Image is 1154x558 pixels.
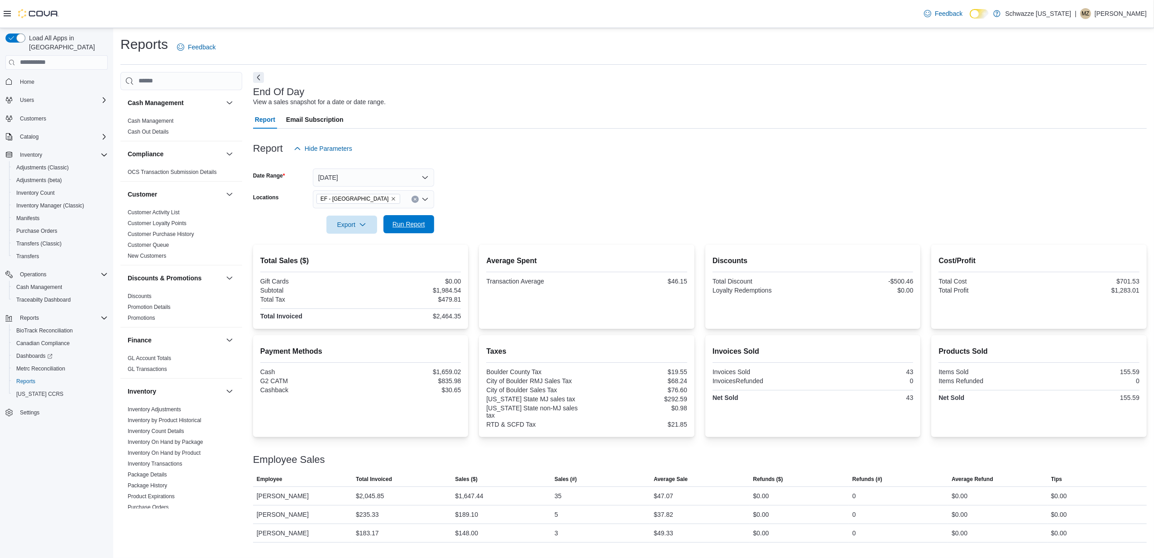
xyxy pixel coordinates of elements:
[224,97,235,108] button: Cash Management
[128,336,222,345] button: Finance
[1075,8,1077,19] p: |
[13,351,108,361] span: Dashboards
[589,386,687,394] div: $76.60
[260,287,359,294] div: Subtotal
[589,278,687,285] div: $46.15
[313,168,434,187] button: [DATE]
[939,368,1037,375] div: Items Sold
[13,226,61,236] a: Purchase Orders
[16,352,53,360] span: Dashboards
[2,94,111,106] button: Users
[13,213,43,224] a: Manifests
[713,346,914,357] h2: Invoices Sold
[128,274,222,283] button: Discounts & Promotions
[16,269,50,280] button: Operations
[9,187,111,199] button: Inventory Count
[713,368,811,375] div: Invoices Sold
[128,128,169,135] span: Cash Out Details
[128,450,201,456] a: Inventory On Hand by Product
[363,386,461,394] div: $30.65
[16,390,63,398] span: [US_STATE] CCRS
[16,131,42,142] button: Catalog
[13,389,108,399] span: Washington CCRS
[128,482,167,489] span: Package History
[260,368,359,375] div: Cash
[363,313,461,320] div: $2,464.35
[128,190,157,199] h3: Customer
[128,220,187,226] a: Customer Loyalty Points
[9,350,111,362] a: Dashboards
[363,278,461,285] div: $0.00
[9,375,111,388] button: Reports
[9,324,111,337] button: BioTrack Reconciliation
[589,377,687,385] div: $68.24
[20,409,39,416] span: Settings
[939,287,1037,294] div: Total Profit
[9,337,111,350] button: Canadian Compliance
[13,338,73,349] a: Canadian Compliance
[1041,278,1140,285] div: $701.53
[128,460,182,467] span: Inventory Transactions
[16,327,73,334] span: BioTrack Reconciliation
[1051,491,1067,501] div: $0.00
[16,240,62,247] span: Transfers (Classic)
[356,476,392,483] span: Total Invoiced
[128,129,169,135] a: Cash Out Details
[13,213,108,224] span: Manifests
[253,524,352,542] div: [PERSON_NAME]
[2,112,111,125] button: Customers
[589,368,687,375] div: $19.55
[326,216,377,234] button: Export
[13,200,108,211] span: Inventory Manager (Classic)
[713,287,811,294] div: Loyalty Redemptions
[128,169,217,175] a: OCS Transaction Submission Details
[815,394,914,401] div: 43
[128,149,222,159] button: Compliance
[16,95,108,106] span: Users
[9,161,111,174] button: Adjustments (Classic)
[128,209,180,216] a: Customer Activity List
[13,226,108,236] span: Purchase Orders
[16,95,38,106] button: Users
[128,493,175,500] a: Product Expirations
[2,130,111,143] button: Catalog
[363,287,461,294] div: $1,984.54
[654,476,688,483] span: Average Sale
[16,253,39,260] span: Transfers
[2,268,111,281] button: Operations
[16,215,39,222] span: Manifests
[5,72,108,443] nav: Complex example
[128,366,167,373] span: GL Transactions
[16,227,57,235] span: Purchase Orders
[1041,287,1140,294] div: $1,283.01
[13,351,56,361] a: Dashboards
[20,151,42,159] span: Inventory
[654,528,673,539] div: $49.33
[16,177,62,184] span: Adjustments (beta)
[260,255,461,266] h2: Total Sales ($)
[128,438,203,446] span: Inventory On Hand by Package
[9,362,111,375] button: Metrc Reconciliation
[173,38,219,56] a: Feedback
[13,162,108,173] span: Adjustments (Classic)
[16,202,84,209] span: Inventory Manager (Classic)
[128,417,201,423] a: Inventory by Product Historical
[16,269,108,280] span: Operations
[486,346,687,357] h2: Taxes
[455,491,483,501] div: $1,647.44
[120,35,168,53] h1: Reports
[13,282,108,293] span: Cash Management
[486,377,585,385] div: City of Boulder RMJ Sales Tax
[13,389,67,399] a: [US_STATE] CCRS
[753,476,783,483] span: Refunds ($)
[13,188,58,198] a: Inventory Count
[852,528,856,539] div: 0
[852,476,882,483] span: Refunds (#)
[952,528,967,539] div: $0.00
[13,238,108,249] span: Transfers (Classic)
[2,406,111,419] button: Settings
[128,168,217,176] span: OCS Transaction Submission Details
[253,97,386,107] div: View a sales snapshot for a date or date range.
[316,194,400,204] span: EF - South Boulder
[128,439,203,445] a: Inventory On Hand by Package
